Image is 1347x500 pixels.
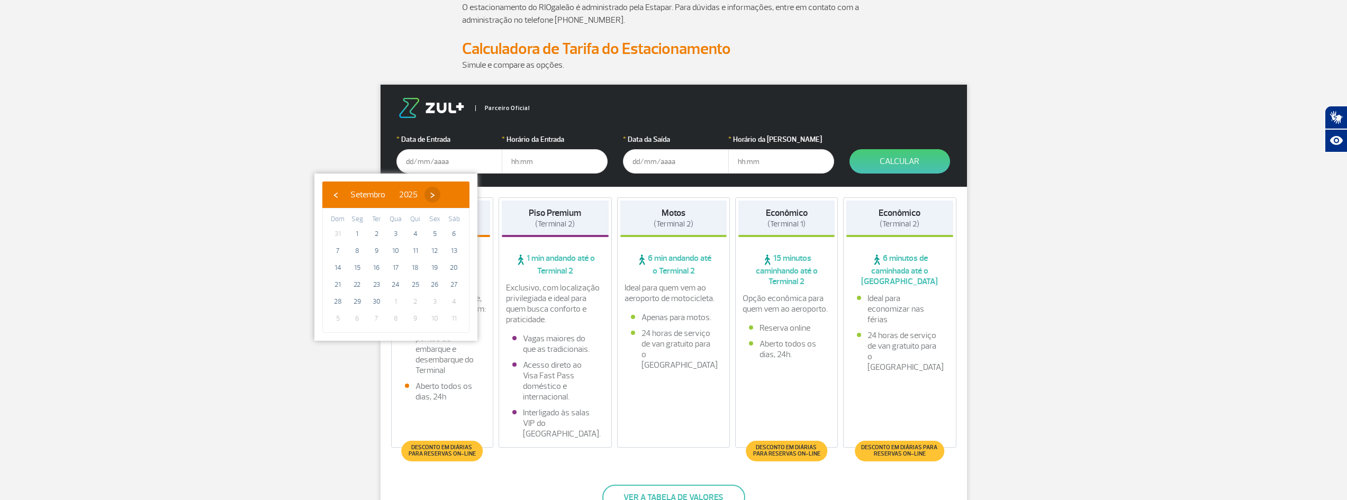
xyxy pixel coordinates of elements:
span: 5 [329,310,346,327]
span: Desconto em diárias para reservas on-line [751,444,821,457]
span: 28 [329,293,346,310]
div: Plugin de acessibilidade da Hand Talk. [1325,106,1347,152]
span: 25 [407,276,424,293]
img: logo-zul.png [396,98,466,118]
span: 21 [329,276,346,293]
span: 2 [368,225,385,242]
p: Opção econômica para quem vem ao aeroporto. [743,293,830,314]
span: 7 [329,242,346,259]
li: Acesso direto ao Visa Fast Pass doméstico e internacional. [512,360,598,402]
h2: Calculadora de Tarifa do Estacionamento [462,39,885,59]
span: 29 [349,293,366,310]
bs-datepicker-navigation-view: ​ ​ ​ [328,188,440,198]
li: Aberto todos os dias, 24h [405,381,480,402]
th: weekday [405,214,425,225]
strong: Econômico [879,207,920,219]
span: 30 [368,293,385,310]
p: Exclusivo, com localização privilegiada e ideal para quem busca conforto e praticidade. [506,283,604,325]
p: O estacionamento do RIOgaleão é administrado pela Estapar. Para dúvidas e informações, entre em c... [462,1,885,26]
span: 6 [349,310,366,327]
span: 14 [329,259,346,276]
span: 7 [368,310,385,327]
bs-datepicker-container: calendar [314,174,477,341]
strong: Piso Premium [529,207,581,219]
span: 23 [368,276,385,293]
span: 1 [387,293,404,310]
span: 22 [349,276,366,293]
span: 3 [387,225,404,242]
span: Setembro [350,189,385,200]
label: Data de Entrada [396,134,502,145]
p: Ideal para quem vem ao aeroporto de motocicleta. [625,283,723,304]
span: 31 [329,225,346,242]
th: weekday [444,214,464,225]
li: Fácil acesso aos pontos de embarque e desembarque do Terminal [405,323,480,376]
span: 11 [407,242,424,259]
strong: Econômico [766,207,808,219]
th: weekday [425,214,445,225]
span: 4 [446,293,463,310]
span: (Terminal 2) [535,219,575,229]
span: Desconto em diárias para reservas on-line [407,444,477,457]
span: 19 [426,259,443,276]
span: 15 minutos caminhando até o Terminal 2 [738,253,835,287]
label: Data da Saída [623,134,729,145]
li: Interligado às salas VIP do [GEOGRAPHIC_DATA]. [512,407,598,439]
li: 24 horas de serviço de van gratuito para o [GEOGRAPHIC_DATA] [857,330,943,372]
span: 6 min andando até o Terminal 2 [620,253,727,276]
span: 5 [426,225,443,242]
span: 8 [387,310,404,327]
span: 2 [407,293,424,310]
span: 15 [349,259,366,276]
span: 10 [426,310,443,327]
th: weekday [386,214,406,225]
span: 2025 [399,189,418,200]
span: 24 [387,276,404,293]
button: 2025 [392,187,424,203]
button: Abrir recursos assistivos. [1325,129,1347,152]
li: Reserva online [749,323,824,333]
li: Aberto todos os dias, 24h. [749,339,824,360]
span: 26 [426,276,443,293]
span: 8 [349,242,366,259]
button: ‹ [328,187,343,203]
span: 4 [407,225,424,242]
label: Horário da [PERSON_NAME] [728,134,834,145]
button: Setembro [343,187,392,203]
li: 24 horas de serviço de van gratuito para o [GEOGRAPHIC_DATA] [631,328,717,370]
span: 18 [407,259,424,276]
th: weekday [348,214,367,225]
span: 1 [349,225,366,242]
span: 9 [407,310,424,327]
li: Ideal para economizar nas férias [857,293,943,325]
input: hh:mm [502,149,608,174]
strong: Motos [662,207,685,219]
span: 1 min andando até o Terminal 2 [502,253,609,276]
span: 27 [446,276,463,293]
input: dd/mm/aaaa [623,149,729,174]
p: Simule e compare as opções. [462,59,885,71]
li: Apenas para motos. [631,312,717,323]
span: 11 [446,310,463,327]
span: 3 [426,293,443,310]
span: 12 [426,242,443,259]
span: 6 minutos de caminhada até o [GEOGRAPHIC_DATA] [846,253,953,287]
span: 6 [446,225,463,242]
span: 17 [387,259,404,276]
span: 9 [368,242,385,259]
span: 16 [368,259,385,276]
span: 10 [387,242,404,259]
span: Desconto em diárias para reservas on-line [860,444,939,457]
span: › [424,187,440,203]
button: Calcular [849,149,950,174]
span: (Terminal 2) [654,219,693,229]
label: Horário da Entrada [502,134,608,145]
input: hh:mm [728,149,834,174]
input: dd/mm/aaaa [396,149,502,174]
span: (Terminal 2) [880,219,919,229]
th: weekday [328,214,348,225]
button: Abrir tradutor de língua de sinais. [1325,106,1347,129]
span: 13 [446,242,463,259]
li: Vagas maiores do que as tradicionais. [512,333,598,354]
